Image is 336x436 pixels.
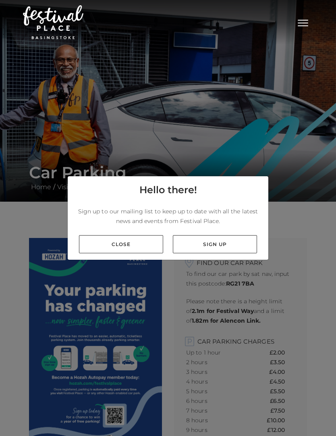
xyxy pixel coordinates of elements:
p: Sign up to our mailing list to keep up to date with all the latest news and events from Festival ... [74,207,262,226]
a: Close [79,235,163,253]
button: Toggle navigation [293,16,313,28]
a: Sign up [173,235,257,253]
img: Festival Place Logo [23,5,83,39]
h4: Hello there! [139,183,197,197]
